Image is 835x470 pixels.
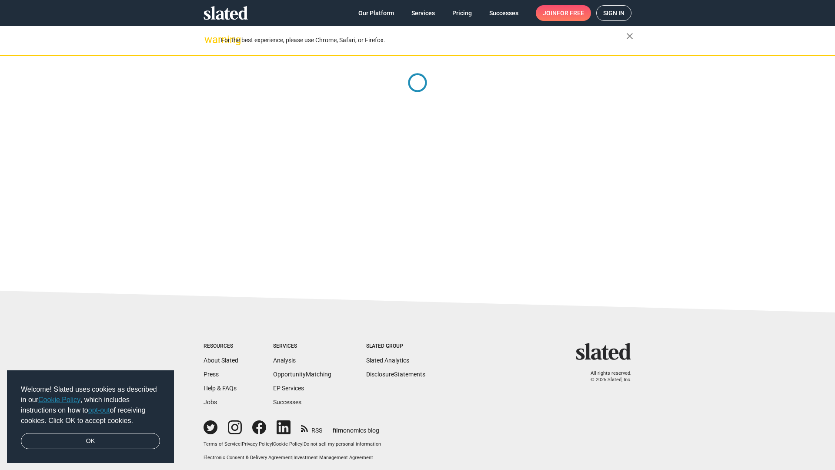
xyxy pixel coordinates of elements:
[411,5,435,21] span: Services
[603,6,625,20] span: Sign in
[489,5,518,21] span: Successes
[273,357,296,364] a: Analysis
[358,5,394,21] span: Our Platform
[625,31,635,41] mat-icon: close
[536,5,591,21] a: Joinfor free
[204,357,238,364] a: About Slated
[204,34,215,45] mat-icon: warning
[557,5,584,21] span: for free
[272,441,273,447] span: |
[7,370,174,463] div: cookieconsent
[242,441,272,447] a: Privacy Policy
[88,406,110,414] a: opt-out
[294,455,373,460] a: Investment Management Agreement
[292,455,294,460] span: |
[445,5,479,21] a: Pricing
[404,5,442,21] a: Services
[38,396,80,403] a: Cookie Policy
[482,5,525,21] a: Successes
[304,441,381,448] button: Do not sell my personal information
[204,441,240,447] a: Terms of Service
[240,441,242,447] span: |
[221,34,626,46] div: For the best experience, please use Chrome, Safari, or Firefox.
[273,399,301,406] a: Successes
[21,433,160,450] a: dismiss cookie message
[351,5,401,21] a: Our Platform
[366,343,425,350] div: Slated Group
[273,343,331,350] div: Services
[21,384,160,426] span: Welcome! Slated uses cookies as described in our , which includes instructions on how to of recei...
[273,371,331,378] a: OpportunityMatching
[581,370,631,383] p: All rights reserved. © 2025 Slated, Inc.
[204,371,219,378] a: Press
[204,343,238,350] div: Resources
[273,385,304,392] a: EP Services
[204,399,217,406] a: Jobs
[543,5,584,21] span: Join
[596,5,631,21] a: Sign in
[366,371,425,378] a: DisclosureStatements
[301,421,322,435] a: RSS
[273,441,302,447] a: Cookie Policy
[204,385,237,392] a: Help & FAQs
[452,5,472,21] span: Pricing
[204,455,292,460] a: Electronic Consent & Delivery Agreement
[366,357,409,364] a: Slated Analytics
[333,427,343,434] span: film
[302,441,304,447] span: |
[333,420,379,435] a: filmonomics blog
